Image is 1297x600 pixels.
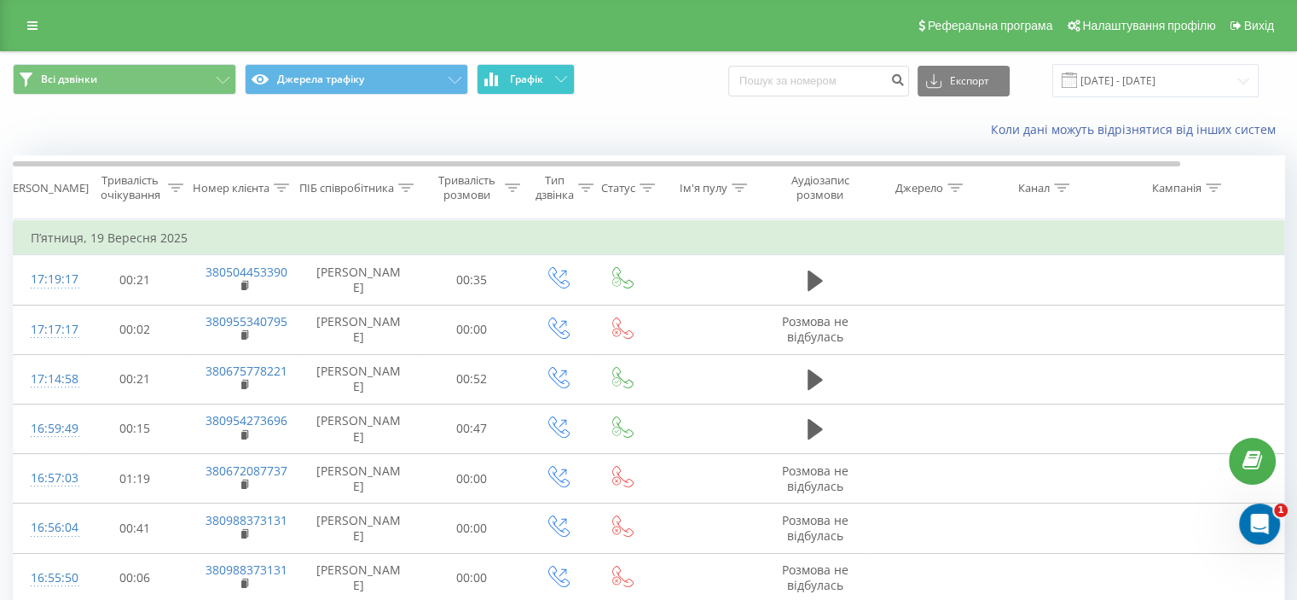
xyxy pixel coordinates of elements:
td: [PERSON_NAME] [299,504,419,553]
button: Джерела трафіку [245,64,468,95]
div: Джерело [895,181,943,195]
a: Коли дані можуть відрізнятися вiд інших систем [991,121,1284,137]
td: [PERSON_NAME] [299,354,419,404]
td: 01:19 [82,454,188,504]
td: 00:00 [419,305,525,354]
span: Розмова не відбулась [782,562,848,593]
div: Тип дзвінка [536,173,574,202]
td: 00:35 [419,255,525,305]
td: 00:47 [419,404,525,453]
a: 380954273696 [206,412,287,428]
td: 00:15 [82,404,188,453]
span: Розмова не відбулась [782,313,848,345]
div: 17:14:58 [31,363,65,396]
iframe: Intercom live chat [1239,504,1280,545]
td: [PERSON_NAME] [299,305,419,354]
td: 00:00 [419,504,525,553]
td: 00:21 [82,354,188,404]
span: Розмова не відбулась [782,512,848,544]
div: 16:59:49 [31,412,65,446]
div: Статус [601,181,635,195]
div: 16:55:50 [31,562,65,595]
td: 00:52 [419,354,525,404]
div: Номер клієнта [193,181,269,195]
td: 00:41 [82,504,188,553]
td: 00:02 [82,305,188,354]
span: Реферальна програма [928,19,1053,32]
td: 00:00 [419,454,525,504]
a: 380675778221 [206,363,287,379]
a: 380955340795 [206,313,287,329]
div: Кампанія [1152,181,1201,195]
button: Експорт [918,66,1010,96]
div: ПІБ співробітника [299,181,394,195]
div: [PERSON_NAME] [3,181,89,195]
td: [PERSON_NAME] [299,404,419,453]
div: Ім'я пулу [680,181,727,195]
div: 17:19:17 [31,263,65,296]
span: Графік [510,73,543,85]
a: 380672087737 [206,463,287,479]
span: Розмова не відбулась [782,463,848,494]
span: 1 [1274,504,1288,517]
a: 380988373131 [206,512,287,528]
div: Аудіозапис розмови [779,173,861,202]
div: 16:56:04 [31,511,65,545]
div: 17:17:17 [31,313,65,347]
button: Всі дзвінки [13,64,236,95]
div: Канал [1018,181,1050,195]
td: [PERSON_NAME] [299,454,419,504]
td: [PERSON_NAME] [299,255,419,305]
input: Пошук за номером [728,66,909,96]
span: Всі дзвінки [41,73,97,86]
span: Вихід [1244,19,1274,32]
td: 00:21 [82,255,188,305]
div: 16:57:03 [31,462,65,495]
a: 380504453390 [206,264,287,280]
div: Тривалість очікування [96,173,164,202]
button: Графік [477,64,575,95]
div: Тривалість розмови [433,173,501,202]
span: Налаштування профілю [1082,19,1215,32]
a: 380988373131 [206,562,287,578]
